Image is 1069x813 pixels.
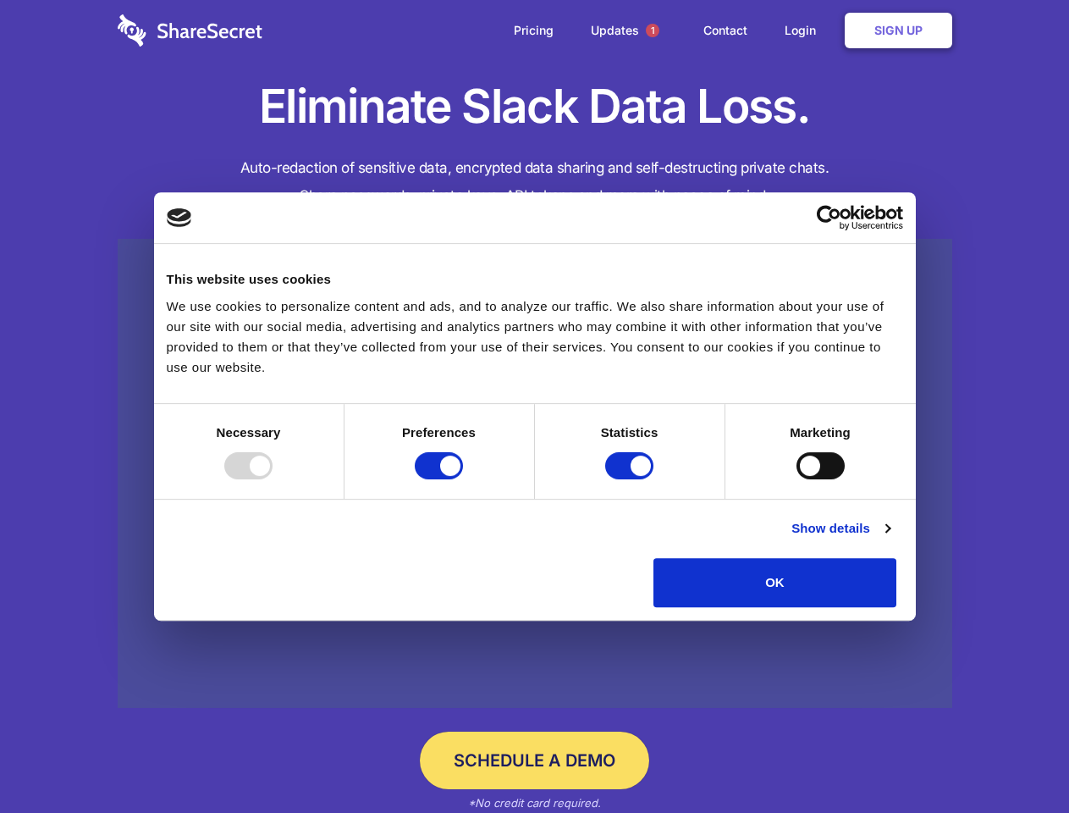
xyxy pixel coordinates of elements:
strong: Preferences [402,425,476,440]
strong: Necessary [217,425,281,440]
img: logo [167,208,192,227]
h4: Auto-redaction of sensitive data, encrypted data sharing and self-destructing private chats. Shar... [118,154,952,210]
a: Show details [791,518,890,539]
a: Usercentrics Cookiebot - opens in a new window [755,205,903,230]
strong: Marketing [790,425,851,440]
div: This website uses cookies [167,269,903,290]
div: We use cookies to personalize content and ads, and to analyze our traffic. We also share informat... [167,296,903,378]
button: OK [653,558,896,607]
a: Pricing [497,4,570,57]
em: *No credit card required. [468,796,601,810]
span: 1 [646,24,659,37]
a: Wistia video thumbnail [118,239,952,709]
a: Login [768,4,841,57]
img: logo-wordmark-white-trans-d4663122ce5f474addd5e946df7df03e33cb6a1c49d2221995e7729f52c070b2.svg [118,14,262,47]
a: Schedule a Demo [420,732,649,789]
a: Sign Up [845,13,952,48]
h1: Eliminate Slack Data Loss. [118,76,952,137]
a: Contact [686,4,764,57]
strong: Statistics [601,425,658,440]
